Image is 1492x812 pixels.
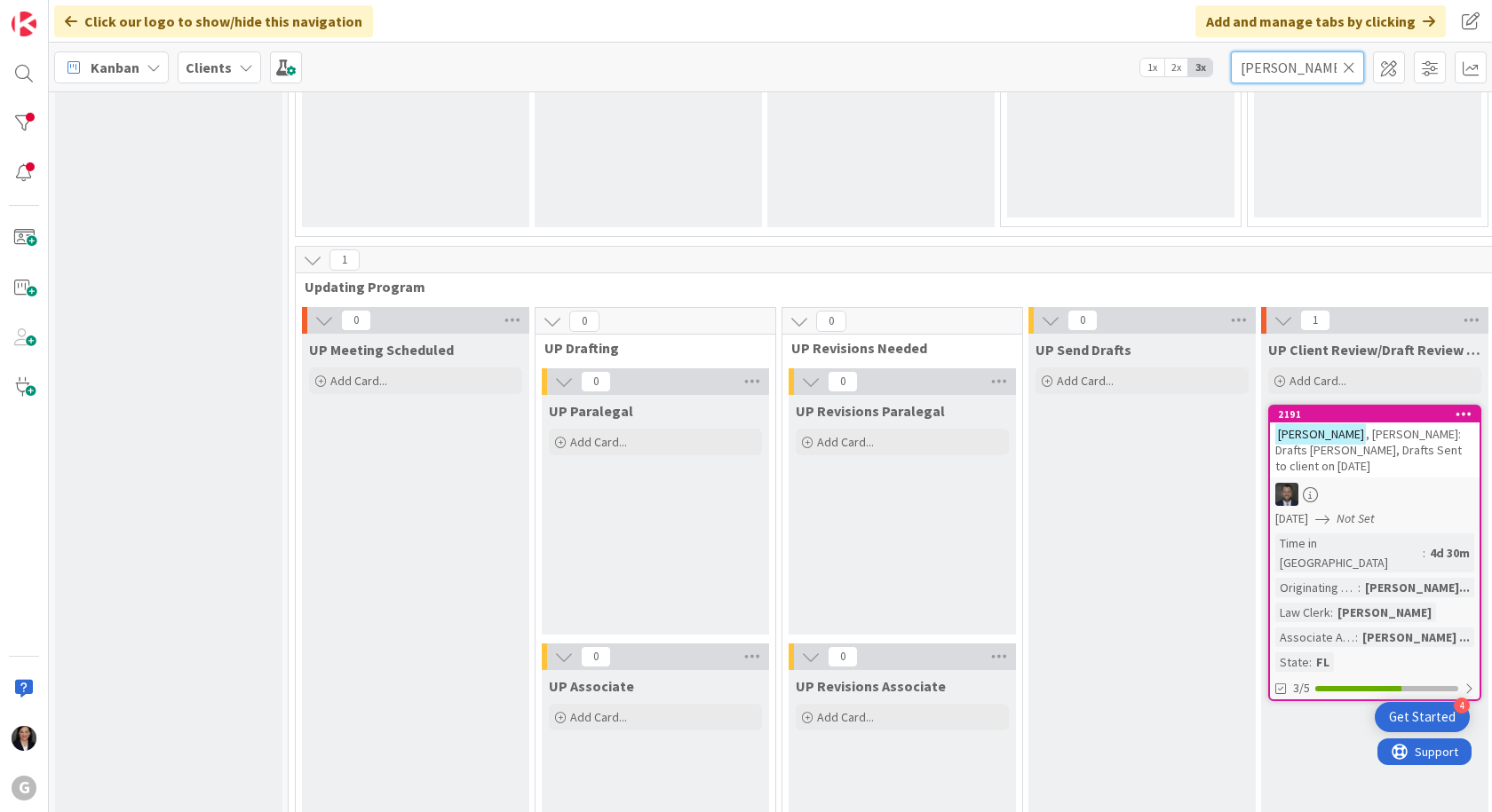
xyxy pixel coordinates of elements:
[1195,5,1446,37] div: Add and manage tabs by clicking
[1270,483,1480,506] div: JW
[329,249,360,271] span: 1
[817,709,874,725] span: Add Card...
[1333,603,1436,622] div: [PERSON_NAME]
[1389,708,1456,726] div: Get Started
[1231,51,1364,83] input: Quick Filter...
[12,726,36,751] img: AM
[1337,510,1375,526] i: Not Set
[1330,603,1333,622] span: :
[1358,578,1361,597] span: :
[1067,310,1098,331] span: 0
[828,646,858,667] span: 0
[581,371,611,392] span: 0
[1309,652,1312,672] span: :
[1355,627,1358,647] span: :
[828,371,858,392] span: 0
[1275,603,1330,622] div: Law Clerk
[1358,627,1474,647] div: [PERSON_NAME] ...
[1425,543,1474,563] div: 4d 30m
[1312,652,1334,672] div: FL
[1140,59,1164,76] span: 1x
[570,709,627,725] span: Add Card...
[1275,578,1358,597] div: Originating Attorney
[1270,406,1480,477] div: 2191[PERSON_NAME], [PERSON_NAME]: Drafts [PERSON_NAME], Drafts Sent to client on [DATE]
[1278,408,1480,421] div: 2191
[12,776,36,800] div: G
[1188,59,1212,76] span: 3x
[1275,652,1309,672] div: State
[796,402,945,420] span: UP Revisions Paralegal
[1293,679,1310,698] span: 3/5
[817,434,874,450] span: Add Card...
[37,3,81,24] span: Support
[581,646,611,667] span: 0
[1290,373,1346,389] span: Add Card...
[1275,426,1462,474] span: , [PERSON_NAME]: Drafts [PERSON_NAME], Drafts Sent to client on [DATE]
[330,373,387,389] span: Add Card...
[1300,310,1330,331] span: 1
[12,12,36,36] img: Visit kanbanzone.com
[1275,533,1423,572] div: Time in [GEOGRAPHIC_DATA]
[549,677,634,695] span: UP Associate
[1454,698,1470,713] div: 4
[796,677,946,695] span: UP Revisions Associate
[1275,627,1355,647] div: Associate Assigned
[1036,341,1131,359] span: UP Send Drafts
[1275,509,1308,528] span: [DATE]
[309,341,454,359] span: UP Meeting Scheduled
[570,434,627,450] span: Add Card...
[1375,702,1470,732] div: Open Get Started checklist, remaining modules: 4
[186,59,232,76] b: Clients
[1423,543,1425,563] span: :
[569,311,599,332] span: 0
[791,339,1000,357] span: UP Revisions Needed
[544,339,753,357] span: UP Drafting
[549,402,633,420] span: UP Paralegal
[1268,341,1481,359] span: UP Client Review/Draft Review Meeting
[1361,578,1474,597] div: [PERSON_NAME]...
[1164,59,1188,76] span: 2x
[1275,483,1298,506] img: JW
[1275,423,1366,444] mark: [PERSON_NAME]
[816,311,846,332] span: 0
[1270,406,1480,422] div: 2191
[341,310,371,331] span: 0
[1057,373,1114,389] span: Add Card...
[91,57,139,78] span: Kanban
[54,5,373,37] div: Click our logo to show/hide this navigation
